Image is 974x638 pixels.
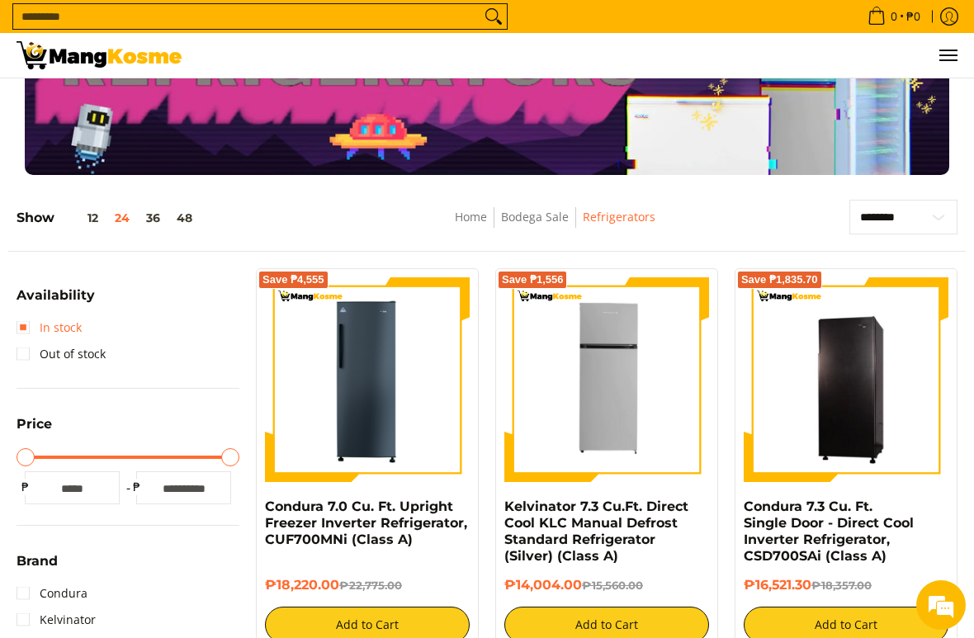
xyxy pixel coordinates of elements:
[54,211,106,224] button: 12
[582,579,643,592] del: ₱15,560.00
[863,7,925,26] span: •
[744,280,948,480] img: Condura 7.3 Cu. Ft. Single Door - Direct Cool Inverter Refrigerator, CSD700SAi (Class A)
[265,499,467,547] a: Condura 7.0 Cu. Ft. Upright Freezer Inverter Refrigerator, CUF700MNi (Class A)
[17,341,106,367] a: Out of stock
[17,555,58,568] span: Brand
[504,499,688,564] a: Kelvinator 7.3 Cu.Ft. Direct Cool KLC Manual Defrost Standard Refrigerator (Silver) (Class A)
[455,209,487,224] a: Home
[138,211,168,224] button: 36
[504,277,709,482] img: Kelvinator 7.3 Cu.Ft. Direct Cool KLC Manual Defrost Standard Refrigerator (Silver) (Class A)
[128,479,144,495] span: ₱
[904,11,923,22] span: ₱0
[17,479,33,495] span: ₱
[17,289,95,302] span: Availability
[583,209,655,224] a: Refrigerators
[888,11,900,22] span: 0
[265,277,470,482] img: Condura 7.0 Cu. Ft. Upright Freezer Inverter Refrigerator, CUF700MNi (Class A)
[17,580,87,607] a: Condura
[346,207,764,244] nav: Breadcrumbs
[17,41,182,69] img: Bodega Sale Refrigerator l Mang Kosme: Home Appliances Warehouse Sale
[198,33,957,78] ul: Customer Navigation
[744,499,914,564] a: Condura 7.3 Cu. Ft. Single Door - Direct Cool Inverter Refrigerator, CSD700SAi (Class A)
[502,275,564,285] span: Save ₱1,556
[17,289,95,314] summary: Open
[265,577,470,594] h6: ₱18,220.00
[17,418,52,443] summary: Open
[17,314,82,341] a: In stock
[17,555,58,580] summary: Open
[262,275,324,285] span: Save ₱4,555
[198,33,957,78] nav: Main Menu
[17,418,52,431] span: Price
[339,579,402,592] del: ₱22,775.00
[744,577,948,594] h6: ₱16,521.30
[938,33,957,78] button: Menu
[17,210,201,226] h5: Show
[168,211,201,224] button: 48
[106,211,138,224] button: 24
[504,577,709,594] h6: ₱14,004.00
[17,607,96,633] a: Kelvinator
[501,209,569,224] a: Bodega Sale
[480,4,507,29] button: Search
[811,579,872,592] del: ₱18,357.00
[741,275,818,285] span: Save ₱1,835.70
